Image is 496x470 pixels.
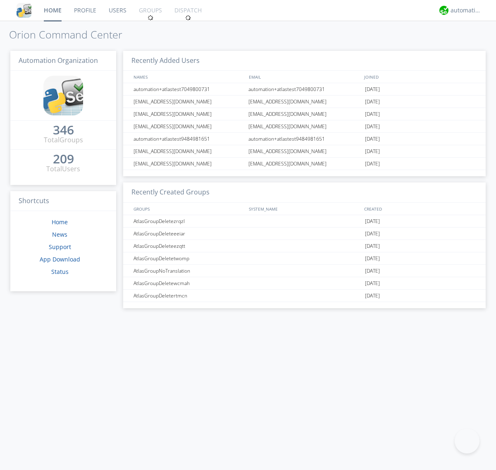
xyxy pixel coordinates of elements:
a: [EMAIL_ADDRESS][DOMAIN_NAME][EMAIL_ADDRESS][DOMAIN_NAME][DATE] [123,145,486,158]
a: AtlasGroupNoTranslation[DATE] [123,265,486,277]
img: cddb5a64eb264b2086981ab96f4c1ba7 [43,76,83,115]
div: 346 [53,126,74,134]
img: d2d01cd9b4174d08988066c6d424eccd [439,6,448,15]
div: Total Groups [44,135,83,145]
div: AtlasGroupDeletertmcn [131,290,246,302]
a: automation+atlastest7049800731automation+atlastest7049800731[DATE] [123,83,486,96]
div: automation+atlastest7049800731 [246,83,363,95]
div: NAMES [131,71,245,83]
div: [EMAIL_ADDRESS][DOMAIN_NAME] [246,158,363,170]
span: [DATE] [365,228,380,240]
div: [EMAIL_ADDRESS][DOMAIN_NAME] [131,145,246,157]
h3: Recently Created Groups [123,182,486,203]
span: [DATE] [365,290,380,302]
div: AtlasGroupDeletetwomp [131,252,246,264]
div: AtlasGroupNoTranslation [131,265,246,277]
div: [EMAIL_ADDRESS][DOMAIN_NAME] [131,108,246,120]
div: Total Users [46,164,80,174]
a: Status [51,268,69,276]
iframe: Toggle Customer Support [455,429,479,453]
div: [EMAIL_ADDRESS][DOMAIN_NAME] [131,96,246,108]
a: AtlasGroupDeleteeeiar[DATE] [123,228,486,240]
div: [EMAIL_ADDRESS][DOMAIN_NAME] [246,120,363,132]
h3: Recently Added Users [123,51,486,71]
div: AtlasGroupDeletewcmah [131,277,246,289]
span: [DATE] [365,145,380,158]
a: [EMAIL_ADDRESS][DOMAIN_NAME][EMAIL_ADDRESS][DOMAIN_NAME][DATE] [123,108,486,120]
a: [EMAIL_ADDRESS][DOMAIN_NAME][EMAIL_ADDRESS][DOMAIN_NAME][DATE] [123,158,486,170]
a: [EMAIL_ADDRESS][DOMAIN_NAME][EMAIL_ADDRESS][DOMAIN_NAME][DATE] [123,120,486,133]
div: GROUPS [131,203,245,215]
a: Home [52,218,68,226]
div: SYSTEM_NAME [247,203,362,215]
span: [DATE] [365,133,380,145]
div: AtlasGroupDeleteeeiar [131,228,246,240]
h3: Shortcuts [10,191,116,211]
div: automation+atlas [451,6,482,14]
a: AtlasGroupDeletetwomp[DATE] [123,252,486,265]
a: AtlasGroupDeleteezqtt[DATE] [123,240,486,252]
span: [DATE] [365,108,380,120]
div: CREATED [362,203,478,215]
div: [EMAIL_ADDRESS][DOMAIN_NAME] [246,145,363,157]
div: EMAIL [247,71,362,83]
div: [EMAIL_ADDRESS][DOMAIN_NAME] [131,158,246,170]
a: 209 [53,155,74,164]
a: App Download [40,255,80,263]
span: [DATE] [365,240,380,252]
div: automation+atlastest9484981651 [131,133,246,145]
a: AtlasGroupDeletewcmah[DATE] [123,277,486,290]
a: News [52,230,67,238]
div: [EMAIL_ADDRESS][DOMAIN_NAME] [246,96,363,108]
span: [DATE] [365,83,380,96]
div: automation+atlastest7049800731 [131,83,246,95]
a: AtlasGroupDeletertmcn[DATE] [123,290,486,302]
div: [EMAIL_ADDRESS][DOMAIN_NAME] [131,120,246,132]
span: [DATE] [365,215,380,228]
span: [DATE] [365,252,380,265]
div: AtlasGroupDeleteezqtt [131,240,246,252]
img: spin.svg [148,15,153,21]
span: Automation Organization [19,56,98,65]
span: [DATE] [365,96,380,108]
div: automation+atlastest9484981651 [246,133,363,145]
a: automation+atlastest9484981651automation+atlastest9484981651[DATE] [123,133,486,145]
span: [DATE] [365,120,380,133]
a: [EMAIL_ADDRESS][DOMAIN_NAME][EMAIL_ADDRESS][DOMAIN_NAME][DATE] [123,96,486,108]
a: Support [49,243,71,251]
div: 209 [53,155,74,163]
a: AtlasGroupDeletezrqzl[DATE] [123,215,486,228]
span: [DATE] [365,277,380,290]
div: AtlasGroupDeletezrqzl [131,215,246,227]
div: JOINED [362,71,478,83]
span: [DATE] [365,158,380,170]
img: spin.svg [185,15,191,21]
div: [EMAIL_ADDRESS][DOMAIN_NAME] [246,108,363,120]
span: [DATE] [365,265,380,277]
a: 346 [53,126,74,135]
img: cddb5a64eb264b2086981ab96f4c1ba7 [17,3,31,18]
